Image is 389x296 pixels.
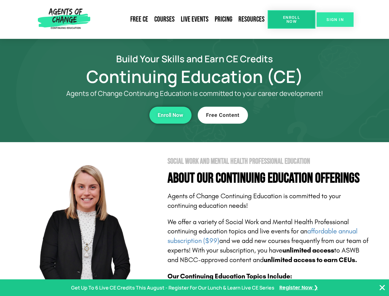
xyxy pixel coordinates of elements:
a: Live Events [178,12,212,27]
a: Register Now ❯ [279,283,318,292]
span: SIGN IN [326,18,344,22]
a: Free Content [198,107,248,124]
h2: Social Work and Mental Health Professional Education [168,158,370,165]
b: unlimited access [282,246,334,254]
nav: Menu [93,12,268,27]
span: Free Content [206,113,240,118]
h4: About Our Continuing Education Offerings [168,171,370,185]
span: Enroll Now [278,15,306,23]
span: Agents of Change Continuing Education is committed to your continuing education needs! [168,192,341,210]
a: Pricing [212,12,235,27]
h1: Continuing Education (CE) [19,69,370,84]
p: Get Up To 6 Live CE Credits This August - Register For Our Lunch & Learn Live CE Series [71,283,274,292]
p: Agents of Change Continuing Education is committed to your career development! [44,90,346,97]
b: unlimited access to earn CEUs. [264,256,357,264]
b: Our Continuing Education Topics Include: [168,272,292,280]
h2: Build Your Skills and Earn CE Credits [19,54,370,63]
a: Free CE [127,12,151,27]
a: Courses [151,12,178,27]
a: SIGN IN [317,12,354,27]
span: Enroll Now [158,113,183,118]
a: Enroll Now [149,107,192,124]
button: Close Banner [379,284,386,291]
p: We offer a variety of Social Work and Mental Health Professional continuing education topics and ... [168,217,370,265]
a: Enroll Now [268,10,315,29]
a: Resources [235,12,268,27]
